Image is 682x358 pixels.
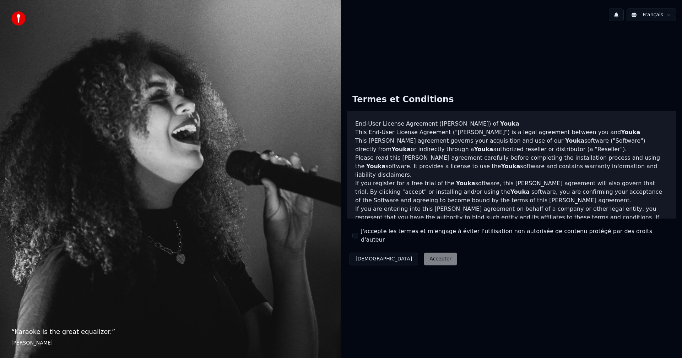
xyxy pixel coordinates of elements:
[510,188,530,195] span: Youka
[11,11,26,26] img: youka
[456,180,475,187] span: Youka
[500,120,519,127] span: Youka
[355,128,668,137] p: This End-User License Agreement ("[PERSON_NAME]") is a legal agreement between you and
[355,120,668,128] h3: End-User License Agreement ([PERSON_NAME]) of
[565,137,584,144] span: Youka
[355,179,668,205] p: If you register for a free trial of the software, this [PERSON_NAME] agreement will also govern t...
[355,205,668,239] p: If you are entering into this [PERSON_NAME] agreement on behalf of a company or other legal entit...
[355,154,668,179] p: Please read this [PERSON_NAME] agreement carefully before completing the installation process and...
[11,340,330,347] footer: [PERSON_NAME]
[350,253,418,265] button: [DEMOGRAPHIC_DATA]
[11,327,330,337] p: “ Karaoke is the great equalizer. ”
[501,163,520,170] span: Youka
[366,163,385,170] span: Youka
[355,137,668,154] p: This [PERSON_NAME] agreement governs your acquisition and use of our software ("Software") direct...
[391,146,411,153] span: Youka
[474,146,493,153] span: Youka
[361,227,671,244] label: J'accepte les termes et m'engage à éviter l'utilisation non autorisée de contenu protégé par des ...
[621,129,640,136] span: Youka
[347,88,459,111] div: Termes et Conditions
